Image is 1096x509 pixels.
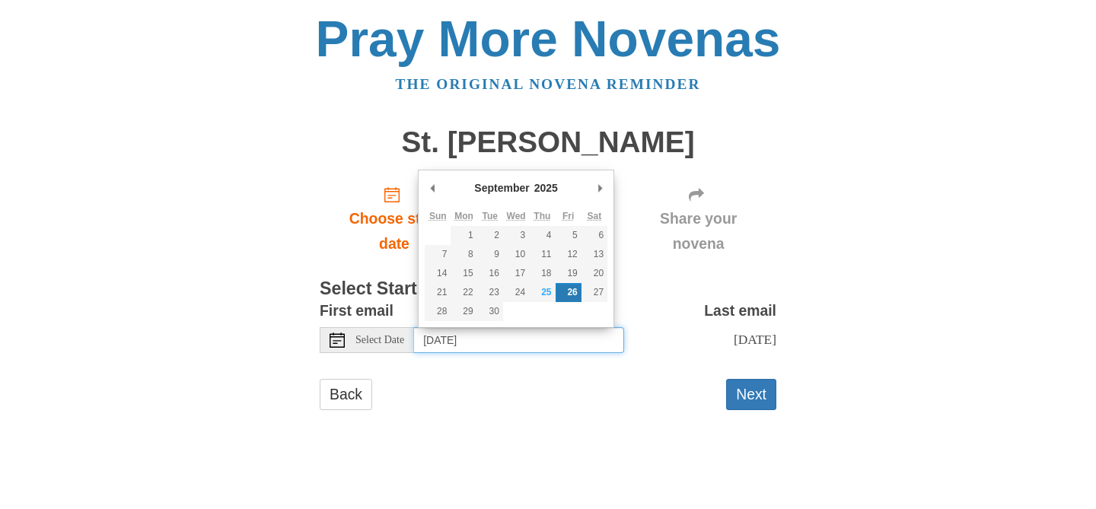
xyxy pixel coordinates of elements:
button: Next [726,379,776,410]
button: 20 [581,264,607,283]
label: Last email [704,298,776,323]
button: 7 [425,245,451,264]
div: Click "Next" to confirm your start date first. [620,173,776,264]
button: 13 [581,245,607,264]
h3: Select Start Date [320,279,776,299]
button: 8 [451,245,476,264]
button: 9 [477,245,503,264]
button: Previous Month [425,177,440,199]
button: 17 [503,264,529,283]
button: 23 [477,283,503,302]
span: [DATE] [734,332,776,347]
button: 29 [451,302,476,321]
button: 22 [451,283,476,302]
span: Select Date [355,335,404,345]
a: Choose start date [320,173,469,264]
button: 26 [556,283,581,302]
button: 24 [503,283,529,302]
button: 25 [529,283,555,302]
button: 15 [451,264,476,283]
a: Back [320,379,372,410]
a: The original novena reminder [396,76,701,92]
h1: St. [PERSON_NAME] [320,126,776,159]
span: Choose start date [335,206,454,256]
button: 4 [529,226,555,245]
button: 2 [477,226,503,245]
button: 16 [477,264,503,283]
button: 14 [425,264,451,283]
input: Use the arrow keys to pick a date [414,327,624,353]
div: September [472,177,531,199]
span: Share your novena [636,206,761,256]
abbr: Saturday [588,211,602,221]
button: 19 [556,264,581,283]
abbr: Tuesday [483,211,498,221]
a: Pray More Novenas [316,11,781,67]
button: 10 [503,245,529,264]
button: 3 [503,226,529,245]
button: 5 [556,226,581,245]
abbr: Friday [562,211,574,221]
button: 30 [477,302,503,321]
button: 27 [581,283,607,302]
button: 6 [581,226,607,245]
button: 28 [425,302,451,321]
abbr: Wednesday [507,211,526,221]
button: Next Month [592,177,607,199]
abbr: Thursday [534,211,550,221]
button: 18 [529,264,555,283]
button: 11 [529,245,555,264]
button: 21 [425,283,451,302]
label: First email [320,298,393,323]
div: 2025 [532,177,560,199]
abbr: Monday [454,211,473,221]
button: 1 [451,226,476,245]
abbr: Sunday [429,211,447,221]
button: 12 [556,245,581,264]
